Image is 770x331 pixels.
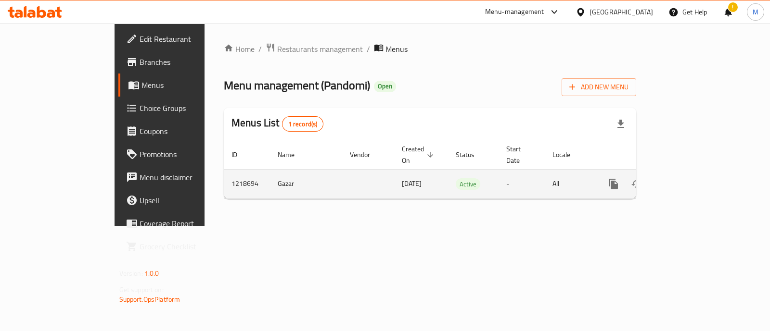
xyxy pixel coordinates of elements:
[456,179,480,190] span: Active
[118,189,243,212] a: Upsell
[118,212,243,235] a: Coverage Report
[140,218,235,229] span: Coverage Report
[625,172,648,196] button: Change Status
[140,172,235,183] span: Menu disclaimer
[144,267,159,280] span: 1.0.0
[562,78,636,96] button: Add New Menu
[140,102,235,114] span: Choice Groups
[402,143,436,166] span: Created On
[118,74,243,97] a: Menus
[277,43,363,55] span: Restaurants management
[140,195,235,206] span: Upsell
[753,7,758,17] span: M
[231,116,323,132] h2: Menus List
[140,125,235,137] span: Coupons
[499,169,545,198] td: -
[602,172,625,196] button: more
[456,149,487,160] span: Status
[569,81,629,93] span: Add New Menu
[278,149,307,160] span: Name
[545,169,594,198] td: All
[485,6,544,18] div: Menu-management
[374,81,396,92] div: Open
[266,43,363,55] a: Restaurants management
[224,140,702,199] table: enhanced table
[118,120,243,143] a: Coupons
[224,43,636,55] nav: breadcrumb
[118,50,243,74] a: Branches
[456,178,480,190] div: Active
[118,166,243,189] a: Menu disclaimer
[140,33,235,45] span: Edit Restaurant
[224,169,270,198] td: 1218694
[282,120,323,129] span: 1 record(s)
[270,169,342,198] td: Gazar
[402,177,422,190] span: [DATE]
[140,148,235,160] span: Promotions
[224,74,370,96] span: Menu management ( Pandomi )
[140,241,235,252] span: Grocery Checklist
[552,149,583,160] span: Locale
[118,143,243,166] a: Promotions
[594,140,702,170] th: Actions
[385,43,408,55] span: Menus
[590,7,653,17] div: [GEOGRAPHIC_DATA]
[119,267,143,280] span: Version:
[374,82,396,90] span: Open
[350,149,383,160] span: Vendor
[140,56,235,68] span: Branches
[119,283,164,296] span: Get support on:
[506,143,533,166] span: Start Date
[118,235,243,258] a: Grocery Checklist
[119,293,180,306] a: Support.OpsPlatform
[282,116,324,132] div: Total records count
[118,97,243,120] a: Choice Groups
[231,149,250,160] span: ID
[118,27,243,50] a: Edit Restaurant
[258,43,262,55] li: /
[367,43,370,55] li: /
[141,79,235,91] span: Menus
[609,112,632,135] div: Export file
